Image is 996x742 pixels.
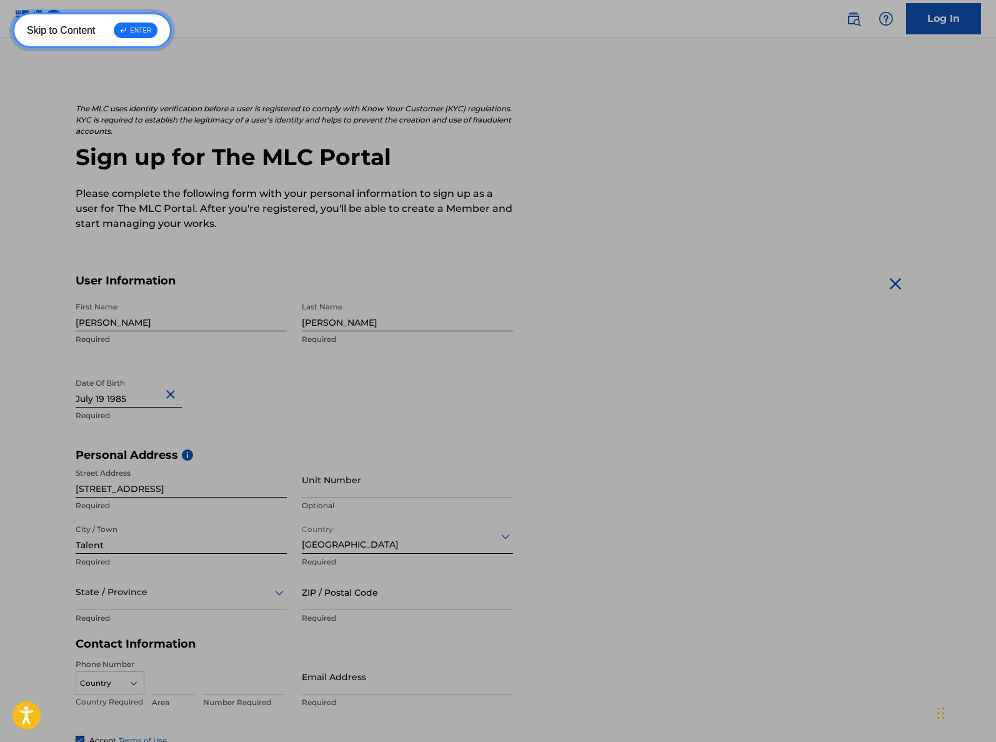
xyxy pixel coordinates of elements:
div: Help [874,6,899,31]
h2: Sign up for The MLC Portal [76,143,920,171]
p: Please complete the following form with your personal information to sign up as a user for The ML... [76,186,513,231]
img: MLC Logo [15,9,63,28]
a: Public Search [841,6,866,31]
p: Required [302,334,513,345]
img: search [846,11,861,26]
p: Required [76,556,287,568]
p: Area [152,697,196,708]
p: Required [76,410,287,421]
h5: User Information [76,274,513,288]
p: Required [76,500,287,511]
div: Drag [937,694,945,732]
p: Required [76,334,287,345]
p: Country Required [76,696,144,708]
iframe: Chat Widget [934,682,996,742]
p: Number Required [203,697,284,708]
p: Required [302,556,513,568]
h5: Personal Address [76,448,920,463]
p: Required [302,613,513,624]
img: close [885,274,905,294]
button: Close [163,376,182,414]
div: [GEOGRAPHIC_DATA] [302,521,513,551]
a: Log In [906,3,981,34]
img: help [879,11,894,26]
p: Required [76,613,287,624]
h5: Contact Information [76,637,513,651]
p: Required [302,697,513,708]
span: i [182,449,193,461]
label: Country [302,516,333,535]
p: The MLC uses identity verification before a user is registered to comply with Know Your Customer ... [76,103,513,137]
p: Optional [302,500,513,511]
